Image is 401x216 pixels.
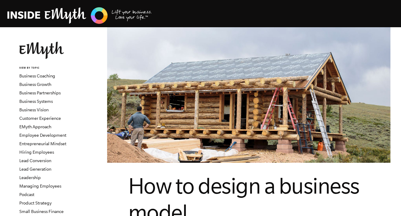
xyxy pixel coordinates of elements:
img: EMyth Business Coaching [7,6,152,25]
a: Leadership [19,175,41,180]
a: Managing Employees [19,184,61,188]
a: Product Strategy [19,201,52,205]
a: Business Growth [19,82,51,87]
iframe: Chat Widget [371,187,401,216]
a: Employee Development [19,133,66,138]
a: Podcast [19,192,34,197]
a: Small Business Finance [19,209,64,214]
h6: VIEW BY TOPIC [19,66,92,70]
a: Business Partnerships [19,90,61,95]
a: Lead Generation [19,167,51,172]
a: Customer Experience [19,116,61,121]
a: EMyth Approach [19,124,51,129]
a: Lead Conversion [19,158,51,163]
a: Business Systems [19,99,53,104]
a: Business Coaching [19,74,55,78]
a: Hiring Employees [19,150,54,155]
a: Business Vision [19,107,49,112]
img: EMyth [19,42,64,59]
a: Entrepreneurial Mindset [19,141,66,146]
